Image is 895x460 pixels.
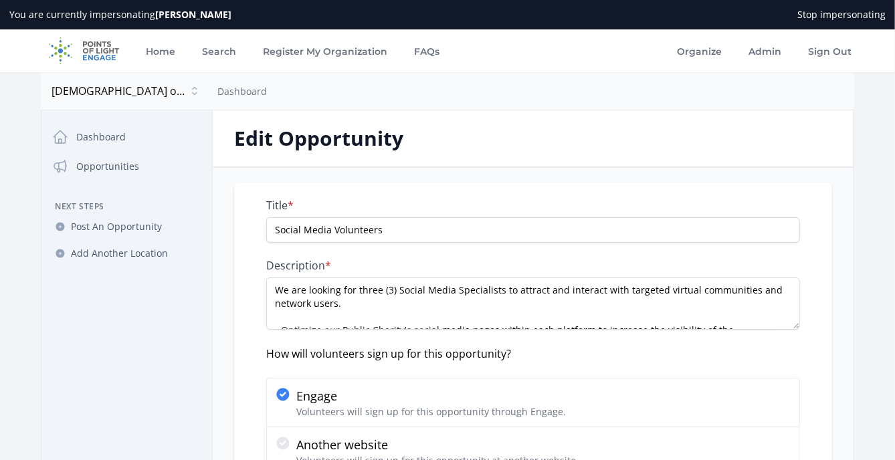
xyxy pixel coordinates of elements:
a: Opportunities [47,153,207,180]
img: Logo [41,29,127,72]
a: Home [143,29,178,72]
span: Add Another Location [71,247,168,260]
label: Title [266,199,800,212]
a: Dashboard [47,124,207,150]
a: Register My Organization [260,29,390,72]
p: Volunteers will sign up for this opportunity through Engage. [296,405,566,419]
label: Description [266,259,800,272]
strong: [PERSON_NAME] [155,8,231,21]
button: [DEMOGRAPHIC_DATA] of [GEOGRAPHIC_DATA] [46,78,207,104]
a: FAQs [411,29,442,72]
h2: Edit Opportunity [234,126,832,150]
a: Admin [746,29,784,72]
a: Organize [674,29,724,72]
p: Engage [296,386,566,405]
p: Another website [296,435,579,454]
a: Sign Out [805,29,854,72]
a: Dashboard [217,85,267,98]
h3: Next Steps [47,201,207,212]
a: Add Another Location [47,241,207,265]
span: [DEMOGRAPHIC_DATA] of [GEOGRAPHIC_DATA] [52,83,185,99]
p: You are currently impersonating [9,7,231,23]
div: How will volunteers sign up for this opportunity? [266,346,800,362]
a: Search [199,29,239,72]
nav: Breadcrumb [217,83,267,99]
span: Post An Opportunity [71,220,162,233]
a: Post An Opportunity [47,215,207,239]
